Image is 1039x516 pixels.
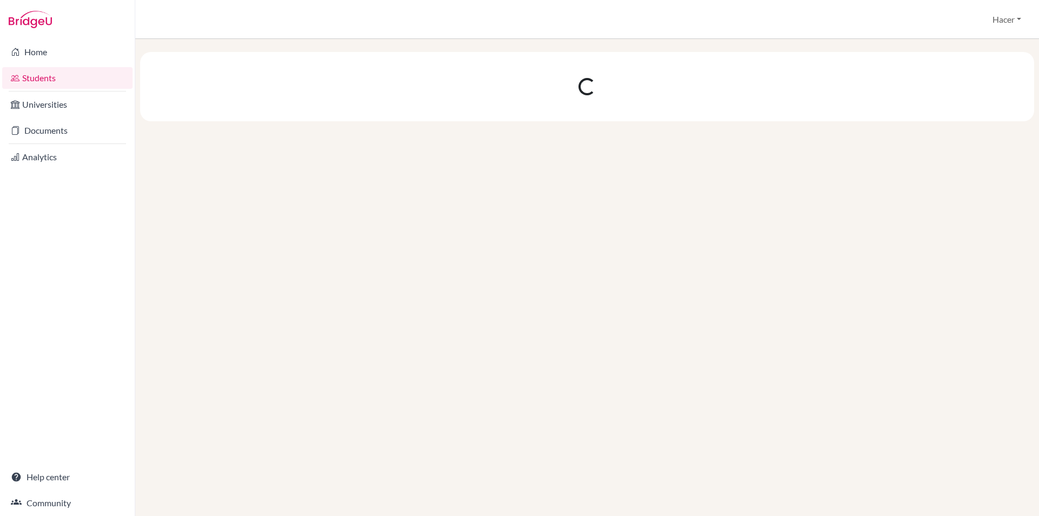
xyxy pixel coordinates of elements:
a: Universities [2,94,133,115]
a: Help center [2,466,133,488]
a: Documents [2,120,133,141]
img: Bridge-U [9,11,52,28]
a: Home [2,41,133,63]
a: Analytics [2,146,133,168]
button: Hacer [988,9,1026,30]
a: Students [2,67,133,89]
a: Community [2,492,133,514]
